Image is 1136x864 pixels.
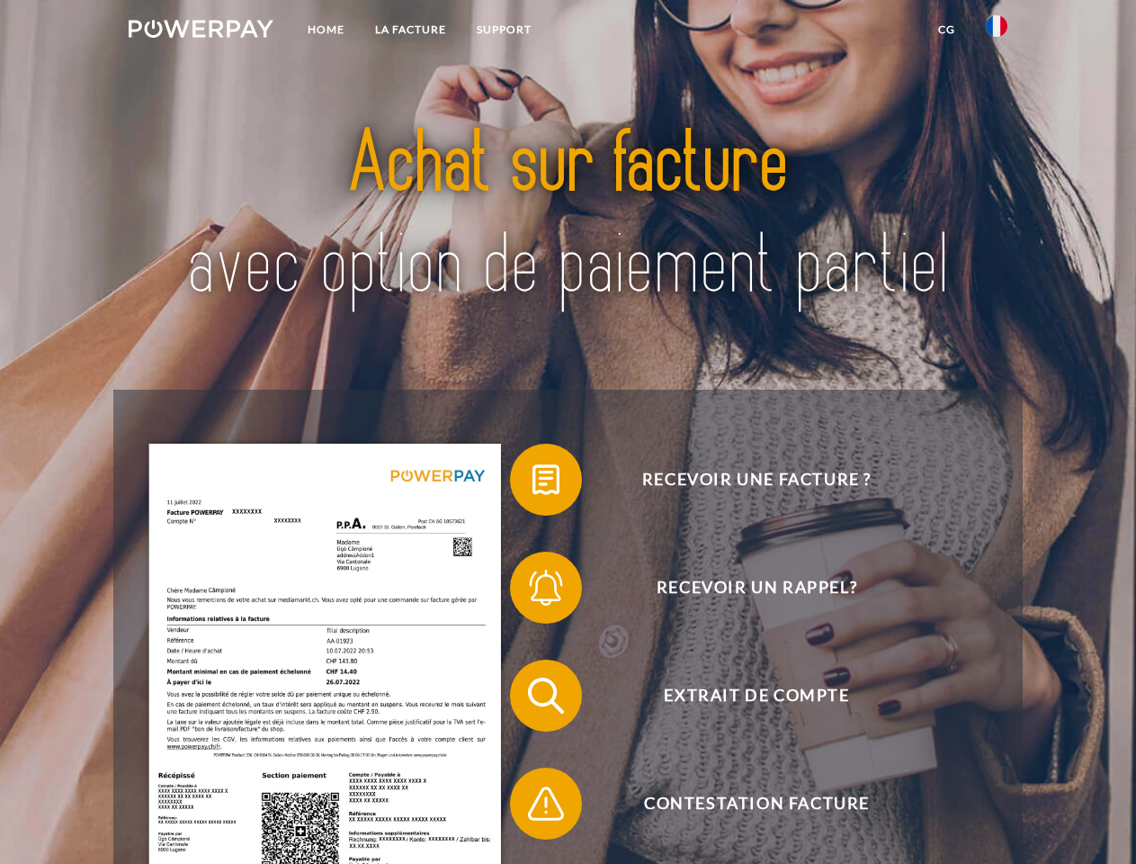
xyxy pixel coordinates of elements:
[129,20,273,38] img: logo-powerpay-white.svg
[461,13,547,46] a: Support
[523,673,568,718] img: qb_search.svg
[360,13,461,46] a: LA FACTURE
[523,781,568,826] img: qb_warning.svg
[986,15,1007,37] img: fr
[536,552,977,624] span: Recevoir un rappel?
[172,86,964,345] img: title-powerpay_fr.svg
[510,444,978,516] button: Recevoir une facture ?
[536,660,977,732] span: Extrait de compte
[523,565,568,610] img: qb_bell.svg
[523,457,568,502] img: qb_bill.svg
[923,13,971,46] a: CG
[510,768,978,840] button: Contestation Facture
[510,552,978,624] button: Recevoir un rappel?
[536,768,977,840] span: Contestation Facture
[536,444,977,516] span: Recevoir une facture ?
[510,660,978,732] button: Extrait de compte
[292,13,360,46] a: Home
